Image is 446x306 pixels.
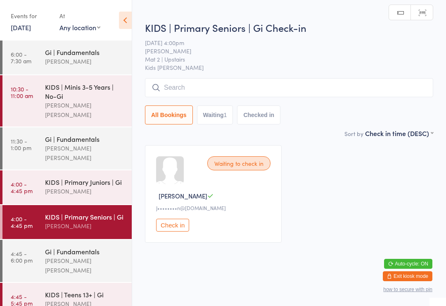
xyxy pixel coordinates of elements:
div: [PERSON_NAME] [PERSON_NAME] [45,143,125,163]
button: Exit kiosk mode [383,271,432,281]
div: [PERSON_NAME] [PERSON_NAME] [45,256,125,275]
div: KIDS | Teens 13+ | Gi [45,290,125,299]
button: how to secure with pin [383,287,432,292]
span: Kids [PERSON_NAME] [145,63,433,72]
button: Check in [156,219,189,232]
button: Checked in [237,105,280,124]
div: Gi | Fundamentals [45,134,125,143]
time: 6:00 - 7:30 am [11,51,31,64]
a: 4:45 -6:00 pmGi | Fundamentals[PERSON_NAME] [PERSON_NAME] [2,240,132,282]
a: 4:00 -4:45 pmKIDS | Primary Seniors | Gi[PERSON_NAME] [2,205,132,239]
div: Waiting to check in [207,156,270,170]
a: 6:00 -7:30 amGi | Fundamentals[PERSON_NAME] [2,41,132,74]
div: [PERSON_NAME] [45,57,125,66]
a: [DATE] [11,23,31,32]
button: Auto-cycle: ON [384,259,432,269]
input: Search [145,78,433,97]
div: Check in time (DESC) [365,129,433,138]
label: Sort by [344,129,363,138]
a: 10:30 -11:00 amKIDS | Minis 3-5 Years | No-Gi[PERSON_NAME] [PERSON_NAME] [2,75,132,127]
time: 11:30 - 1:00 pm [11,138,31,151]
button: Waiting1 [197,105,233,124]
time: 10:30 - 11:00 am [11,86,33,99]
div: [PERSON_NAME] [45,221,125,231]
div: KIDS | Primary Seniors | Gi [45,212,125,221]
div: Gi | Fundamentals [45,48,125,57]
a: 4:00 -4:45 pmKIDS | Primary Juniors | Gi[PERSON_NAME] [2,170,132,204]
time: 4:00 - 4:45 pm [11,181,33,194]
span: [DATE] 4:00pm [145,38,420,47]
div: [PERSON_NAME] [45,186,125,196]
div: Gi | Fundamentals [45,247,125,256]
div: 1 [224,112,227,118]
time: 4:00 - 4:45 pm [11,215,33,229]
a: 11:30 -1:00 pmGi | Fundamentals[PERSON_NAME] [PERSON_NAME] [2,127,132,170]
div: KIDS | Primary Juniors | Gi [45,177,125,186]
div: At [59,9,100,23]
span: [PERSON_NAME] [159,191,207,200]
span: Mat 2 | Upstairs [145,55,420,63]
button: All Bookings [145,105,193,124]
h2: KIDS | Primary Seniors | Gi Check-in [145,21,433,34]
div: KIDS | Minis 3-5 Years | No-Gi [45,82,125,100]
time: 4:45 - 6:00 pm [11,250,33,263]
div: J••••••••n@[DOMAIN_NAME] [156,204,273,211]
div: Any location [59,23,100,32]
span: [PERSON_NAME] [145,47,420,55]
div: [PERSON_NAME] [PERSON_NAME] [45,100,125,120]
div: Events for [11,9,51,23]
